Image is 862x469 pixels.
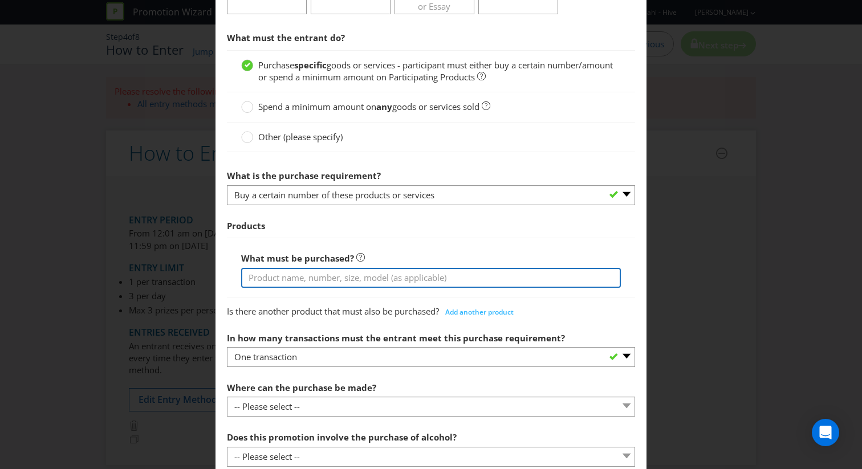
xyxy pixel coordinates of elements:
span: Other (please specify) [258,131,343,142]
span: Does this promotion involve the purchase of alcohol? [227,431,457,443]
span: Products [227,220,265,231]
strong: specific [294,59,327,71]
strong: any [376,101,392,112]
span: What must the entrant do? [227,32,345,43]
span: Spend a minimum amount on [258,101,376,112]
button: Add another product [439,304,520,321]
input: Product name, number, size, model (as applicable) [241,268,621,288]
span: In how many transactions must the entrant meet this purchase requirement? [227,332,565,344]
span: goods or services sold [392,101,479,112]
span: goods or services - participant must either buy a certain number/amount or spend a minimum amount... [258,59,613,83]
span: Is there another product that must also be purchased? [227,305,439,317]
span: Add another product [445,307,514,317]
span: What must be purchased? [241,252,354,264]
div: Open Intercom Messenger [812,419,839,446]
span: Where can the purchase be made? [227,382,376,393]
span: What is the purchase requirement? [227,170,381,181]
span: Purchase [258,59,294,71]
